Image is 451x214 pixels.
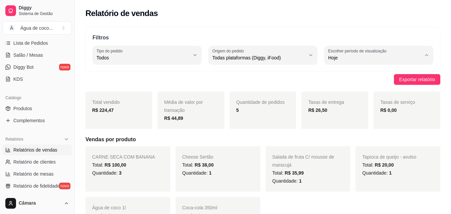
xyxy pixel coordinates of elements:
[85,8,158,19] h2: Relatório de vendas
[13,147,57,153] span: Relatórios de vendas
[389,170,392,176] span: 1
[212,48,246,54] label: Origem do pedido
[13,171,54,177] span: Relatório de mesas
[182,205,217,210] span: Coca-cola 350ml
[164,99,203,113] span: Média de valor por transação
[13,64,34,70] span: Diggy Bot
[92,162,126,168] span: Total:
[13,52,43,58] span: Salão / Mesas
[85,136,440,144] h5: Vendas por produto
[209,170,212,176] span: 1
[13,159,56,165] span: Relatório de clientes
[92,108,114,113] strong: R$ 224,47
[13,40,48,46] span: Lista de Pedidos
[92,34,433,42] p: Filtros
[236,108,239,113] strong: 5
[92,205,126,210] span: Água de coco 1l
[96,54,190,61] span: Todos
[362,162,394,168] span: Total:
[182,154,213,160] span: Cheese Sertão
[20,25,53,31] div: Água de coco ...
[285,170,304,176] span: R$ 35,99
[13,183,60,189] span: Relatório de fidelidade
[308,108,327,113] strong: R$ 26,50
[8,25,15,31] span: Á
[164,116,183,121] strong: R$ 44,89
[362,154,416,160] span: Tapioca de queijo - avulso
[13,105,32,112] span: Produtos
[92,170,122,176] span: Quantidade:
[308,99,344,105] span: Taxas de entrega
[375,162,394,168] span: R$ 20,00
[195,162,214,168] span: R$ 38,00
[13,76,23,82] span: KDS
[119,170,122,176] span: 3
[362,170,392,176] span: Quantidade:
[328,54,421,61] span: Hoje
[236,99,285,105] span: Quantidade de pedidos
[272,154,334,168] span: Salada de fruta C/ mousse de maracujá
[212,54,305,61] span: Todas plataformas (Diggy, iFood)
[299,178,302,184] span: 1
[5,137,23,142] span: Relatórios
[92,99,120,105] span: Total vendido
[104,162,126,168] span: R$ 100,00
[13,117,45,124] span: Complementos
[3,21,72,35] button: Select a team
[96,48,125,54] label: Tipo do pedido
[92,154,155,160] span: CARNE SECA COM BANANA
[272,170,304,176] span: Total:
[272,178,302,184] span: Quantidade:
[19,11,69,16] span: Sistema de Gestão
[328,48,389,54] label: Escolher período de visualização
[19,200,61,206] span: Câmara
[3,92,72,103] div: Catálogo
[182,170,212,176] span: Quantidade:
[182,162,214,168] span: Total:
[19,5,69,11] span: Diggy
